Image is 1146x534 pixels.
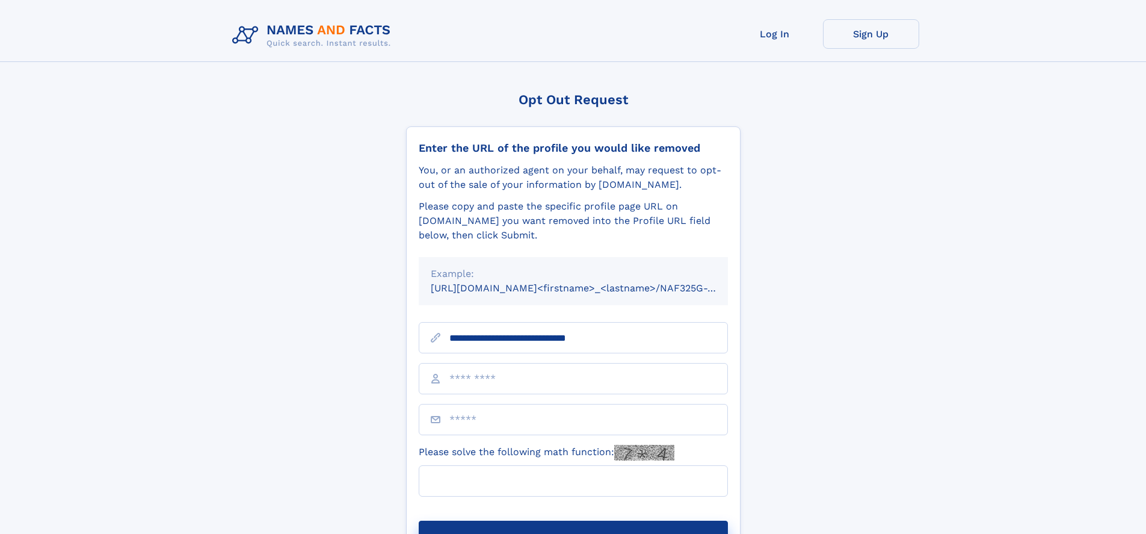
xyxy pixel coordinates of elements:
div: Please copy and paste the specific profile page URL on [DOMAIN_NAME] you want removed into the Pr... [419,199,728,243]
a: Log In [727,19,823,49]
div: You, or an authorized agent on your behalf, may request to opt-out of the sale of your informatio... [419,163,728,192]
small: [URL][DOMAIN_NAME]<firstname>_<lastname>/NAF325G-xxxxxxxx [431,282,751,294]
img: Logo Names and Facts [227,19,401,52]
label: Please solve the following math function: [419,445,674,461]
a: Sign Up [823,19,919,49]
div: Example: [431,267,716,281]
div: Opt Out Request [406,92,741,107]
div: Enter the URL of the profile you would like removed [419,141,728,155]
